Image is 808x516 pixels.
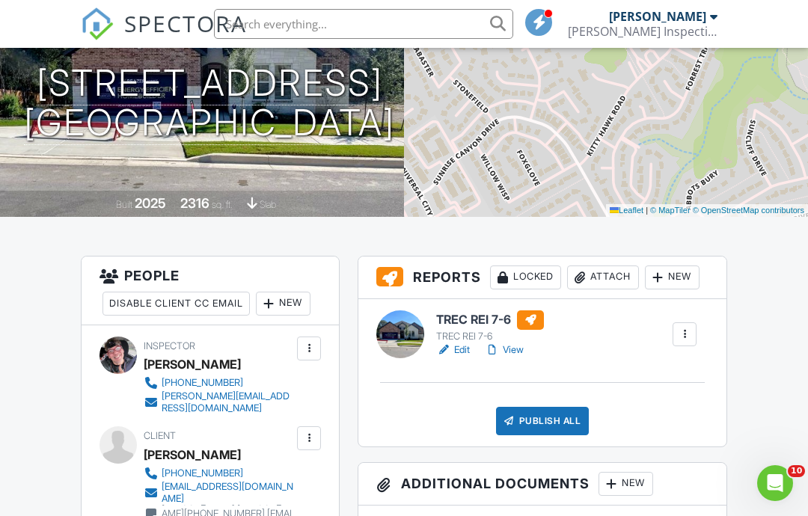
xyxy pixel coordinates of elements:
h3: Reports [358,257,726,299]
a: SPECTORA [81,20,247,52]
div: Monsivais Inspections [568,24,717,39]
a: [EMAIL_ADDRESS][DOMAIN_NAME] [144,481,293,505]
img: The Best Home Inspection Software - Spectora [81,7,114,40]
a: [PERSON_NAME][EMAIL_ADDRESS][DOMAIN_NAME] [144,390,293,414]
span: Inspector [144,340,195,351]
h3: People [82,257,339,325]
div: Disable Client CC Email [102,292,250,316]
div: Publish All [496,407,590,435]
input: Search everything... [214,9,513,39]
span: SPECTORA [124,7,247,39]
div: Locked [490,265,561,289]
div: [EMAIL_ADDRESS][DOMAIN_NAME] [162,481,293,505]
div: TREC REI 7-6 [436,331,544,343]
span: Client [144,430,176,441]
div: New [256,292,310,316]
div: 2025 [135,195,166,211]
iframe: Intercom live chat [757,465,793,501]
a: [PHONE_NUMBER] [144,466,293,481]
span: sq. ft. [212,199,233,210]
div: [PERSON_NAME] [609,9,706,24]
h3: Additional Documents [358,463,726,506]
div: [PHONE_NUMBER] [162,467,243,479]
div: New [645,265,700,289]
div: [PERSON_NAME][EMAIL_ADDRESS][DOMAIN_NAME] [162,390,293,414]
div: 2316 [180,195,209,211]
a: © MapTiler [650,206,691,215]
div: [PERSON_NAME] [144,443,241,466]
a: Leaflet [610,206,643,215]
a: Edit [436,343,470,357]
a: View [485,343,524,357]
a: TREC REI 7-6 TREC REI 7-6 [436,310,544,343]
div: New [599,472,653,496]
span: slab [260,199,276,210]
a: © OpenStreetMap contributors [693,206,804,215]
a: [PHONE_NUMBER] [144,375,293,390]
div: Attach [567,265,639,289]
span: 10 [788,465,805,477]
div: [PHONE_NUMBER] [162,377,243,389]
div: [PERSON_NAME] [144,353,241,375]
span: | [646,206,648,215]
h6: TREC REI 7-6 [436,310,544,330]
span: Built [116,199,132,210]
